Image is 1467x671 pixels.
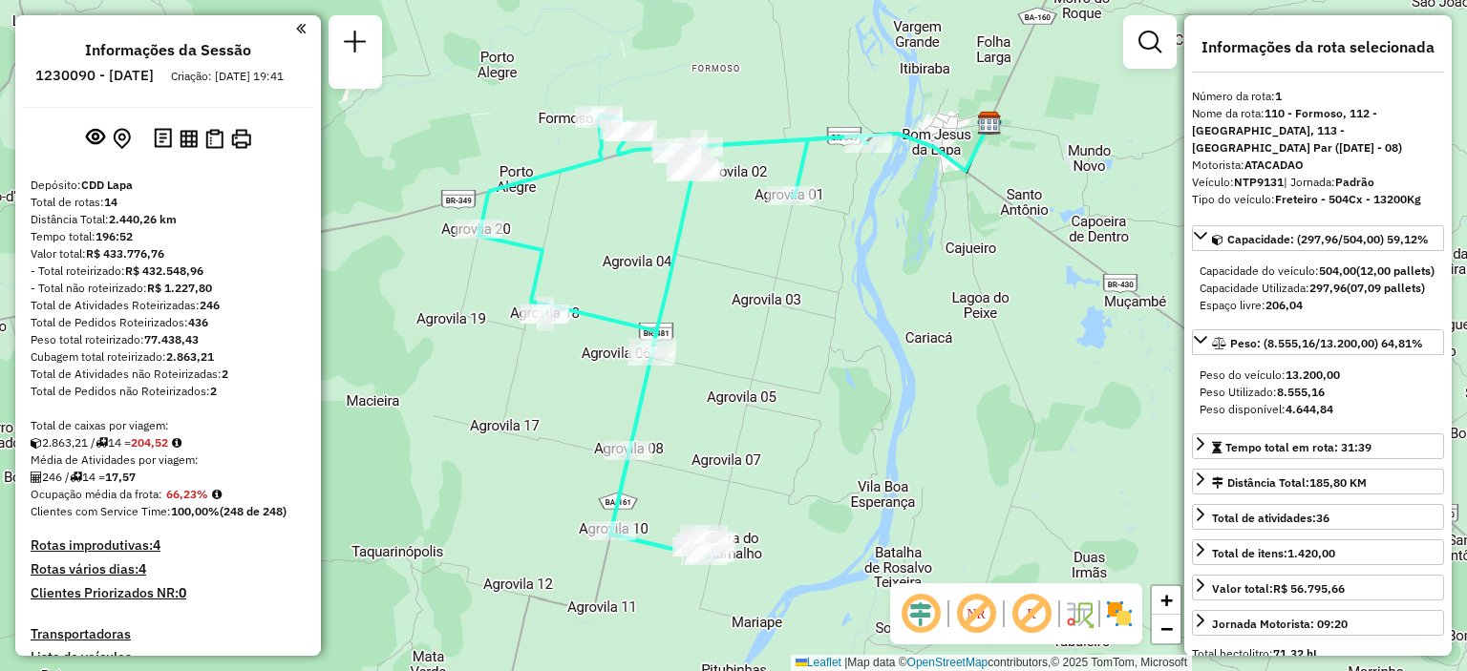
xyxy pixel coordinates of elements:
[166,349,214,364] strong: 2.863,21
[188,315,208,329] strong: 436
[131,435,168,450] strong: 204,52
[1200,280,1436,297] div: Capacidade Utilizada:
[31,585,306,601] h4: Clientes Priorizados NR:
[109,212,177,226] strong: 2.440,26 km
[1275,192,1421,206] strong: Freteiro - 504Cx - 13200Kg
[153,536,160,554] strong: 4
[86,246,164,261] strong: R$ 433.776,76
[31,314,306,331] div: Total de Pedidos Roteirizados:
[222,367,228,381] strong: 2
[31,262,306,280] div: - Total roteirizado:
[147,281,212,295] strong: R$ 1.227,80
[31,469,306,486] div: 246 / 14 =
[1192,174,1444,191] div: Veículo:
[1212,545,1335,562] div: Total de itens:
[1160,617,1173,640] span: −
[150,124,176,154] button: Logs desbloquear sessão
[1316,511,1329,525] strong: 36
[31,472,42,483] i: Total de Atividades
[179,584,186,601] strong: 0
[1192,433,1444,459] a: Tempo total em rota: 31:39
[1273,581,1345,596] strong: R$ 56.795,66
[1009,591,1054,637] span: Exibir rótulo
[1212,511,1329,525] span: Total de atividades:
[104,195,117,209] strong: 14
[1192,504,1444,530] a: Total de atividades:36
[35,67,154,84] h6: 1230090 - [DATE]
[1273,646,1319,661] strong: 71,32 hL
[200,298,220,312] strong: 246
[1200,384,1436,401] div: Peso Utilizado:
[31,194,306,211] div: Total de rotas:
[296,17,306,39] a: Clique aqui para minimizar o painel
[1227,232,1429,246] span: Capacidade: (297,96/504,00) 59,12%
[953,591,999,637] span: Exibir NR
[31,537,306,554] h4: Rotas improdutivas:
[163,68,291,85] div: Criação: [DATE] 19:41
[1277,385,1325,399] strong: 8.555,16
[1192,329,1444,355] a: Peso: (8.555,16/13.200,00) 64,81%
[109,124,135,154] button: Centralizar mapa no depósito ou ponto de apoio
[1192,105,1444,157] div: Nome da rota:
[31,487,162,501] span: Ocupação média da frota:
[1104,598,1135,629] img: Exibir/Ocultar setores
[1284,175,1374,189] span: | Jornada:
[31,434,306,451] div: 2.863,21 / 14 =
[977,111,1002,136] img: CDD Lapa
[336,23,374,66] a: Nova sessão e pesquisa
[31,366,306,383] div: Total de Atividades não Roteirizadas:
[31,437,42,449] i: Cubagem total roteirizado
[1064,598,1095,629] img: Fluxo de ruas
[31,383,306,400] div: Total de Pedidos não Roteirizados:
[1131,23,1169,61] a: Exibir filtros
[31,561,306,577] h4: Rotas vários dias:
[171,504,220,518] strong: 100,00%
[96,229,133,243] strong: 196:52
[212,489,222,500] em: Média calculada utilizando a maior ocupação (%Peso ou %Cubagem) de cada rota da sessão. Rotas cro...
[31,280,306,297] div: - Total não roteirizado:
[1212,616,1348,633] div: Jornada Motorista: 09:20
[1192,106,1402,155] strong: 110 - Formoso, 112 - [GEOGRAPHIC_DATA], 113 - [GEOGRAPHIC_DATA] Par ([DATE] - 08)
[105,470,136,484] strong: 17,57
[31,331,306,348] div: Peso total roteirizado:
[1230,336,1423,350] span: Peso: (8.555,16/13.200,00) 64,81%
[1286,367,1340,382] strong: 13.200,00
[1309,475,1367,490] span: 185,80 KM
[31,626,306,642] h4: Transportadoras
[1200,367,1340,382] span: Peso do veículo:
[31,228,306,245] div: Tempo total:
[85,41,251,59] h4: Informações da Sessão
[31,417,306,434] div: Total de caixas por viagem:
[1347,281,1425,295] strong: (07,09 pallets)
[166,487,208,501] strong: 66,23%
[1192,225,1444,251] a: Capacidade: (297,96/504,00) 59,12%
[31,211,306,228] div: Distância Total:
[1192,469,1444,494] a: Distância Total:185,80 KM
[1356,263,1435,278] strong: (12,00 pallets)
[907,656,989,669] a: OpenStreetMap
[1335,175,1374,189] strong: Padrão
[791,655,1192,671] div: Map data © contributors,© 2025 TomTom, Microsoft
[898,591,944,637] span: Ocultar deslocamento
[1225,440,1371,454] span: Tempo total em rota: 31:39
[210,384,217,398] strong: 2
[144,332,199,346] strong: 77.438,43
[1192,539,1444,565] a: Total de itens:1.420,00
[1192,191,1444,208] div: Tipo do veículo:
[1275,89,1282,103] strong: 1
[31,177,306,194] div: Depósito:
[1319,263,1356,278] strong: 504,00
[1212,474,1367,492] div: Distância Total:
[1192,610,1444,636] a: Jornada Motorista: 09:20
[1309,281,1347,295] strong: 297,96
[1234,175,1284,189] strong: NTP9131
[220,504,287,518] strong: (248 de 248)
[172,437,181,449] i: Meta Caixas/viagem: 206,52 Diferença: -2,00
[70,472,82,483] i: Total de rotas
[1265,298,1303,312] strong: 206,04
[844,656,847,669] span: |
[1192,645,1444,662] div: Total hectolitro:
[96,437,108,449] i: Total de rotas
[1192,359,1444,426] div: Peso: (8.555,16/13.200,00) 64,81%
[1287,546,1335,560] strong: 1.420,00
